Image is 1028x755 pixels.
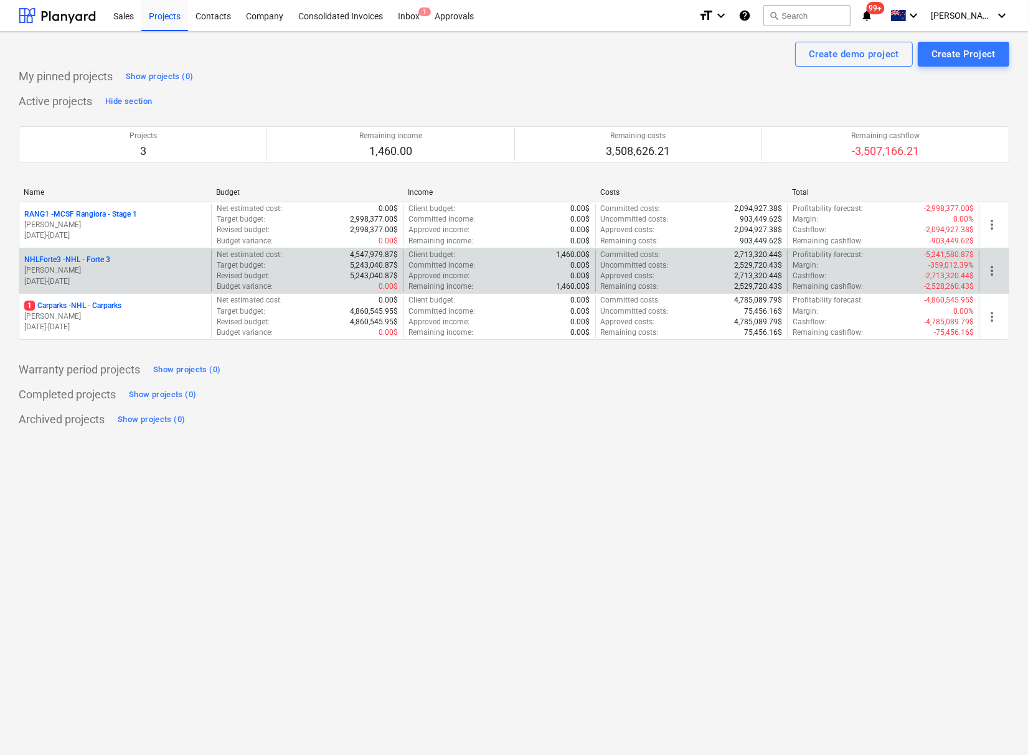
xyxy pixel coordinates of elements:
p: Committed costs : [601,250,661,260]
span: 1 [418,7,431,16]
button: Hide section [102,91,155,111]
p: [PERSON_NAME] [24,265,206,276]
p: 5,243,040.87$ [350,260,398,271]
p: 0.00$ [571,204,590,214]
p: [DATE] - [DATE] [24,230,206,241]
p: Remaining costs : [601,327,659,338]
p: Carparks - NHL - Carparks [24,301,121,311]
div: Name [24,188,206,197]
i: notifications [861,8,873,23]
p: Net estimated cost : [217,204,282,214]
div: Show projects (0) [153,363,220,377]
span: more_vert [984,217,999,232]
p: Target budget : [217,306,265,317]
p: 2,998,377.00$ [350,214,398,225]
p: Net estimated cost : [217,250,282,260]
p: 2,529,720.43$ [734,281,782,292]
div: Costs [600,188,783,197]
p: Net estimated cost : [217,295,282,306]
p: Revised budget : [217,225,270,235]
span: more_vert [984,309,999,324]
p: 1,460.00 [359,144,422,159]
span: 1 [24,301,35,311]
p: Uncommitted costs : [601,214,669,225]
p: -4,785,089.79$ [924,317,974,327]
p: Client budget : [408,250,455,260]
p: Target budget : [217,260,265,271]
button: Show projects (0) [150,360,224,380]
p: 2,998,377.00$ [350,225,398,235]
p: Cashflow : [793,271,826,281]
p: [PERSON_NAME] [24,220,206,230]
p: Remaining cashflow [851,131,920,141]
p: 4,860,545.95$ [350,306,398,317]
p: 903,449.62$ [740,214,782,225]
p: 0.00$ [571,225,590,235]
p: 75,456.16$ [744,306,782,317]
p: Budget variance : [217,281,273,292]
p: 0.00$ [379,327,398,338]
p: 5,243,040.87$ [350,271,398,281]
p: Approved income : [408,271,469,281]
p: Approved income : [408,317,469,327]
p: 0.00$ [571,317,590,327]
i: keyboard_arrow_down [906,8,921,23]
div: Show projects (0) [129,388,196,402]
iframe: Chat Widget [966,695,1028,755]
p: Remaining costs [606,131,670,141]
p: Approved income : [408,225,469,235]
div: NHLForte3 -NHL - Forte 3[PERSON_NAME][DATE]-[DATE] [24,255,206,286]
p: 0.00$ [379,295,398,306]
p: 0.00$ [571,295,590,306]
button: Search [763,5,851,26]
p: 1,460.00$ [557,250,590,260]
i: Knowledge base [738,8,751,23]
p: Remaining income : [408,236,473,246]
p: 2,094,927.38$ [734,225,782,235]
p: Approved costs : [601,271,655,281]
p: 3 [130,144,157,159]
p: 4,860,545.95$ [350,317,398,327]
p: Budget variance : [217,327,273,338]
p: Profitability forecast : [793,250,863,260]
button: Create demo project [795,42,913,67]
p: Uncommitted costs : [601,306,669,317]
p: [PERSON_NAME] [24,311,206,322]
p: -2,713,320.44$ [924,271,974,281]
button: Create Project [918,42,1009,67]
div: Create Project [931,46,996,62]
p: Margin : [793,214,818,225]
p: Profitability forecast : [793,204,863,214]
p: 0.00$ [379,236,398,246]
p: Cashflow : [793,317,826,327]
p: My pinned projects [19,69,113,84]
div: Total [792,188,974,197]
p: -2,528,260.43$ [924,281,974,292]
i: keyboard_arrow_down [994,8,1009,23]
p: -359,012.39% [928,260,974,271]
p: Remaining income : [408,281,473,292]
span: search [769,11,779,21]
div: Hide section [105,95,152,109]
button: Show projects (0) [115,410,188,429]
p: Remaining cashflow : [793,281,863,292]
p: Committed income : [408,214,475,225]
p: Approved costs : [601,225,655,235]
p: -75,456.16$ [934,327,974,338]
p: 0.00$ [571,260,590,271]
p: Committed costs : [601,204,661,214]
p: Committed costs : [601,295,661,306]
p: 903,449.62$ [740,236,782,246]
button: Show projects (0) [123,67,196,87]
p: 4,785,089.79$ [734,295,782,306]
p: Remaining cashflow : [793,236,863,246]
p: Cashflow : [793,225,826,235]
p: 2,713,320.44$ [734,271,782,281]
p: 0.00$ [571,271,590,281]
p: Remaining income [359,131,422,141]
p: 0.00$ [571,306,590,317]
i: keyboard_arrow_down [714,8,729,23]
p: Committed income : [408,260,475,271]
p: Remaining costs : [601,236,659,246]
p: 2,094,927.38$ [734,204,782,214]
